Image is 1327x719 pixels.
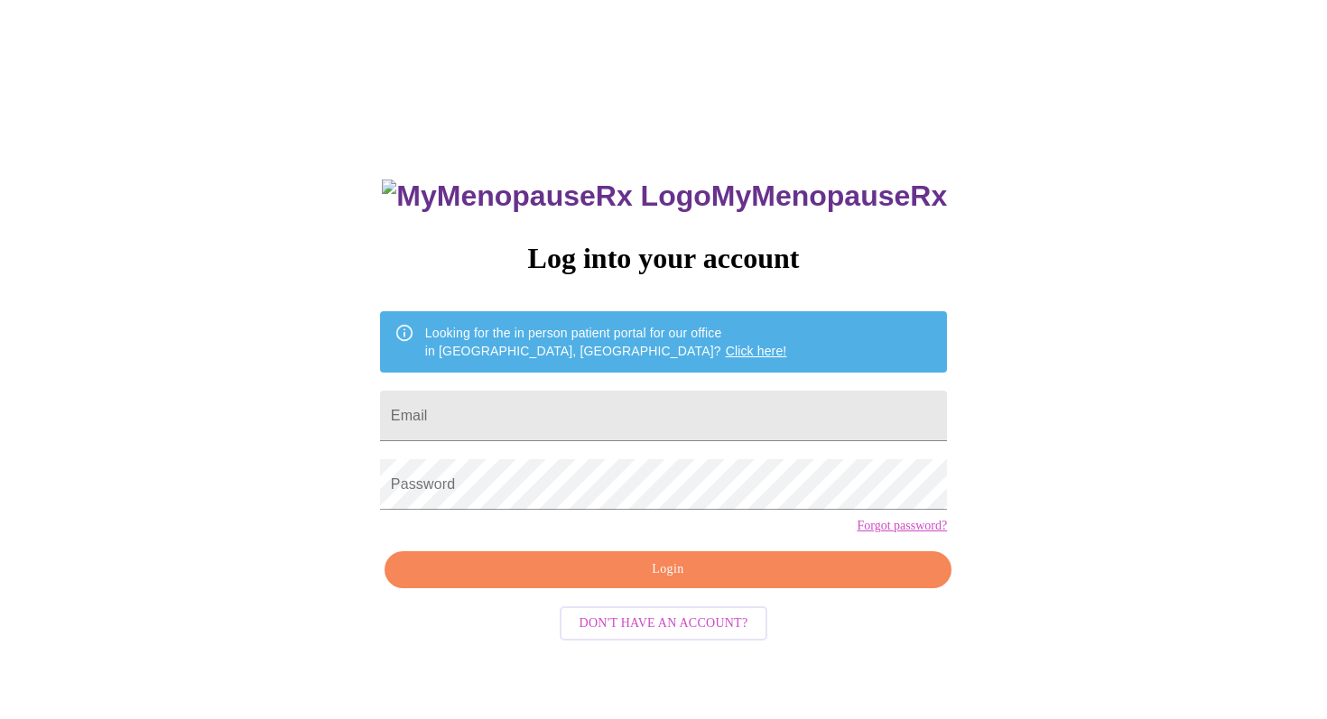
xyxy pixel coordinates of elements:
div: Looking for the in person patient portal for our office in [GEOGRAPHIC_DATA], [GEOGRAPHIC_DATA]? [425,317,787,367]
span: Login [405,558,931,581]
span: Don't have an account? [580,613,748,635]
button: Login [385,551,951,588]
a: Click here! [726,344,787,358]
a: Don't have an account? [555,614,773,630]
h3: Log into your account [380,242,947,275]
a: Forgot password? [857,519,947,533]
h3: MyMenopauseRx [382,180,947,213]
img: MyMenopauseRx Logo [382,180,710,213]
button: Don't have an account? [560,606,768,641]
